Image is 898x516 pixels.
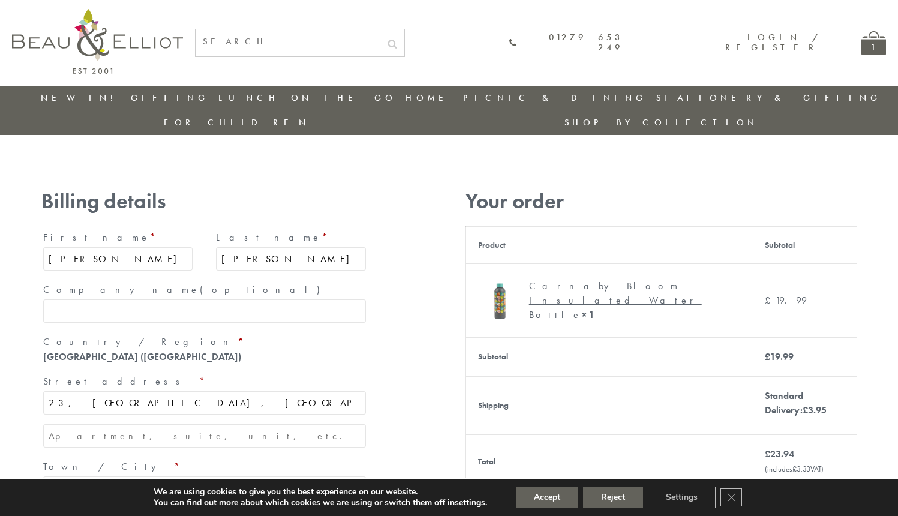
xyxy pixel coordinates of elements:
[406,92,453,104] a: Home
[765,294,776,307] span: £
[43,457,366,476] label: Town / City
[465,434,753,488] th: Total
[43,391,366,415] input: House number and street name
[720,488,742,506] button: Close GDPR Cookie Banner
[582,308,594,321] strong: × 1
[803,404,808,416] span: £
[765,294,807,307] bdi: 19.99
[509,32,624,53] a: 01279 653 249
[656,92,881,104] a: Stationery & Gifting
[792,464,797,474] span: £
[154,497,487,508] p: You can find out more about which cookies we are using or switch them off in .
[131,92,209,104] a: Gifting
[465,337,753,376] th: Subtotal
[725,31,819,53] a: Login / Register
[765,448,794,460] bdi: 23.94
[465,189,857,214] h3: Your order
[792,464,810,474] span: 3.33
[753,226,857,263] th: Subtotal
[861,31,886,55] a: 1
[12,9,183,74] img: logo
[43,372,366,391] label: Street address
[765,389,827,416] label: Standard Delivery:
[465,376,753,434] th: Shipping
[43,228,193,247] label: First name
[218,92,396,104] a: Lunch On The Go
[154,487,487,497] p: We are using cookies to give you the best experience on our website.
[216,228,366,247] label: Last name
[648,487,716,508] button: Settings
[43,280,366,299] label: Company name
[455,497,485,508] button: settings
[43,332,366,352] label: Country / Region
[41,92,121,104] a: New in!
[583,487,643,508] button: Reject
[564,116,758,128] a: Shop by collection
[529,279,732,322] div: Carnaby Bloom Insulated Water Bottle
[43,424,366,448] input: Apartment, suite, unit, etc. (optional)
[765,350,770,363] span: £
[200,283,327,296] span: (optional)
[765,464,824,474] small: (includes VAT)
[516,487,578,508] button: Accept
[765,448,770,460] span: £
[765,350,794,363] bdi: 19.99
[43,350,241,363] strong: [GEOGRAPHIC_DATA] ([GEOGRAPHIC_DATA])
[478,276,741,325] a: Carnaby Bloom Insulated Water Bottle Carnaby Bloom Insulated Water Bottle× 1
[465,226,753,263] th: Product
[41,189,368,214] h3: Billing details
[463,92,647,104] a: Picnic & Dining
[164,116,310,128] a: For Children
[803,404,827,416] bdi: 3.95
[196,29,380,54] input: SEARCH
[478,276,523,321] img: Carnaby Bloom Insulated Water Bottle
